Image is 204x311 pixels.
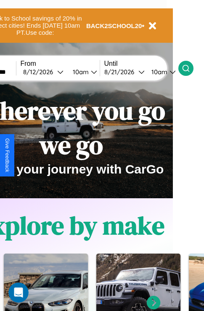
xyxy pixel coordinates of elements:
div: 8 / 21 / 2026 [104,68,138,76]
div: 10am [147,68,170,76]
button: 10am [66,67,100,76]
label: Until [104,60,178,67]
label: From [21,60,100,67]
b: BACK2SCHOOL20 [86,22,142,29]
div: 8 / 12 / 2026 [23,68,57,76]
iframe: Intercom live chat [8,282,29,303]
button: 8/12/2026 [21,67,66,76]
div: Give Feedback [4,138,10,172]
div: 10am [69,68,91,76]
button: 10am [145,67,178,76]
